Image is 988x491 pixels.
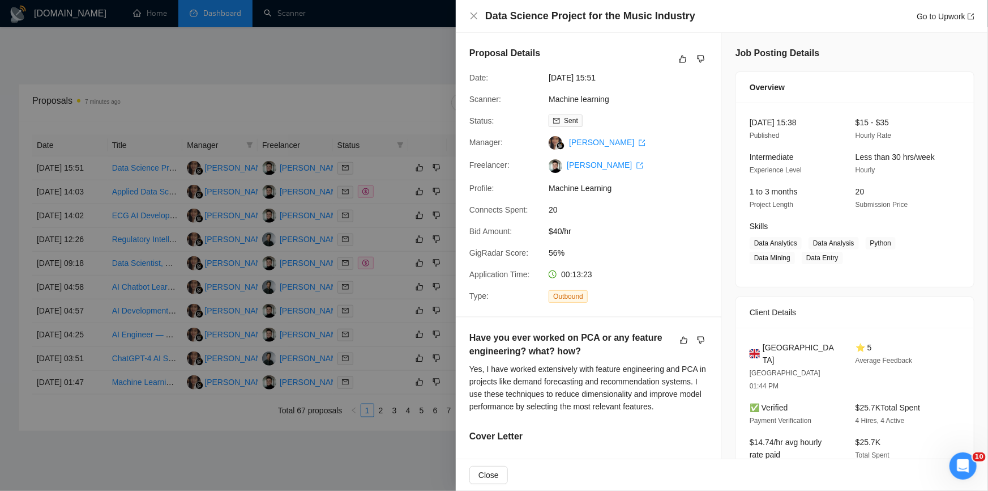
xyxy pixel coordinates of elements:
[549,247,718,259] span: 56%
[549,95,609,104] a: Machine learning
[469,160,510,170] span: Freelancer:
[469,205,528,214] span: Connects Spent:
[750,187,798,196] span: 1 to 3 months
[553,117,560,124] span: mail
[750,201,793,209] span: Project Length
[750,417,811,425] span: Payment Verification
[750,369,820,390] span: [GEOGRAPHIC_DATA] 01:44 PM
[549,225,718,238] span: $40/hr
[677,333,691,347] button: like
[469,46,540,60] h5: Proposal Details
[949,452,977,480] iframe: Intercom live chat
[469,73,488,82] span: Date:
[973,452,986,462] span: 10
[469,11,478,21] button: Close
[750,81,785,94] span: Overview
[469,95,501,104] span: Scanner:
[697,54,705,64] span: dislike
[549,182,718,194] span: Machine Learning
[750,252,795,264] span: Data Mining
[856,187,865,196] span: 20
[469,270,530,279] span: Application Time:
[469,331,672,358] h5: Have you ever worked on PCA or any feature engineering? what? how?
[802,252,843,264] span: Data Entry
[856,451,889,459] span: Total Spent
[676,52,690,66] button: like
[469,466,508,484] button: Close
[549,204,718,216] span: 20
[750,166,802,174] span: Experience Level
[750,222,768,231] span: Skills
[750,438,822,459] span: $14.74/hr avg hourly rate paid
[478,469,499,481] span: Close
[485,9,695,23] h4: Data Science Project for the Music Industry
[549,71,718,84] span: [DATE] 15:51
[750,348,760,360] img: 🇬🇧
[750,118,797,127] span: [DATE] 15:38
[809,237,859,249] span: Data Analysis
[866,237,896,249] span: Python
[856,343,872,352] span: ⭐ 5
[750,403,788,412] span: ✅ Verified
[856,118,889,127] span: $15 - $35
[561,270,592,279] span: 00:13:23
[856,166,875,174] span: Hourly
[549,159,562,173] img: c1h3_ABWfiZ8vSSYqO92aZhenu0wkEgYXoMpnFHMNc9Tj5AhixlC0nlfvG6Vgja2xj
[856,438,880,447] span: $25.7K
[469,363,708,413] div: Yes, I have worked extensively with feature engineering and PCA in projects like demand forecasti...
[564,117,578,125] span: Sent
[569,138,645,147] a: [PERSON_NAME] export
[917,12,974,21] a: Go to Upworkexport
[567,160,643,170] a: [PERSON_NAME] export
[469,11,478,20] span: close
[549,290,588,303] span: Outbound
[469,430,523,443] h5: Cover Letter
[697,336,705,345] span: dislike
[469,116,494,125] span: Status:
[763,341,837,366] span: [GEOGRAPHIC_DATA]
[750,297,960,328] div: Client Details
[735,46,819,60] h5: Job Posting Details
[469,291,489,300] span: Type:
[469,184,494,193] span: Profile:
[856,357,913,365] span: Average Feedback
[750,237,802,249] span: Data Analytics
[694,52,708,66] button: dislike
[750,153,794,162] span: Intermediate
[856,132,891,139] span: Hourly Rate
[856,417,905,425] span: 4 Hires, 4 Active
[679,54,687,64] span: like
[750,132,780,139] span: Published
[469,138,503,147] span: Manager:
[856,201,908,209] span: Submission Price
[549,270,557,278] span: clock-circle
[469,248,528,257] span: GigRadar Score:
[694,333,708,347] button: dislike
[639,139,645,146] span: export
[968,13,974,20] span: export
[680,336,688,345] span: like
[856,403,920,412] span: $25.7K Total Spent
[557,142,564,150] img: gigradar-bm.png
[636,162,643,169] span: export
[469,227,512,236] span: Bid Amount:
[856,153,935,162] span: Less than 30 hrs/week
